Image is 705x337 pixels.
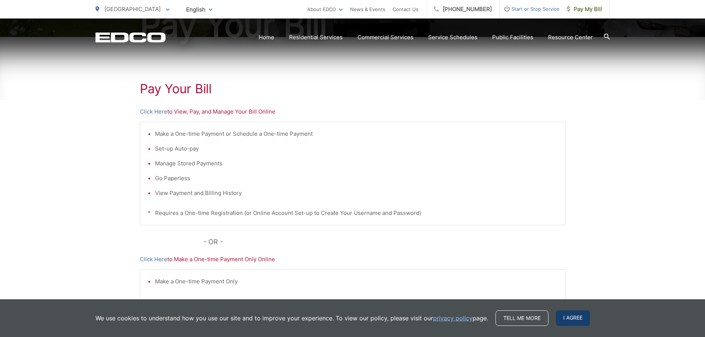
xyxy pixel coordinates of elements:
p: We use cookies to understand how you use our site and to improve your experience. To view our pol... [95,314,488,323]
a: Contact Us [393,5,419,14]
span: Pay My Bill [567,5,602,14]
a: Resource Center [548,33,593,42]
li: View Payment and Billing History [155,189,558,198]
span: I agree [556,310,590,326]
li: Set-up Auto-pay [155,144,558,153]
a: Tell me more [496,310,548,326]
p: * DOES NOT Require a One-time Registration (or Online Account Set-up) [148,297,558,306]
a: Service Schedules [428,33,477,42]
a: Click Here [140,107,167,116]
li: Make a One-time Payment Only [155,277,558,286]
a: Home [259,33,274,42]
p: to View, Pay, and Manage Your Bill Online [140,107,565,116]
span: English [181,3,218,16]
a: Commercial Services [357,33,413,42]
p: * Requires a One-time Registration (or Online Account Set-up to Create Your Username and Password) [148,209,558,218]
p: to Make a One-time Payment Only Online [140,255,565,264]
p: - OR - [204,236,565,247]
a: Public Facilities [492,33,533,42]
li: Manage Stored Payments [155,159,558,168]
a: News & Events [350,5,385,14]
li: Go Paperless [155,174,558,183]
a: privacy policy [433,314,473,323]
h1: Pay Your Bill [140,81,565,96]
a: Click Here [140,255,167,264]
a: About EDCO [307,5,343,14]
li: Make a One-time Payment or Schedule a One-time Payment [155,129,558,138]
a: EDCD logo. Return to the homepage. [95,32,166,43]
span: [GEOGRAPHIC_DATA] [104,6,161,13]
a: Residential Services [289,33,343,42]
